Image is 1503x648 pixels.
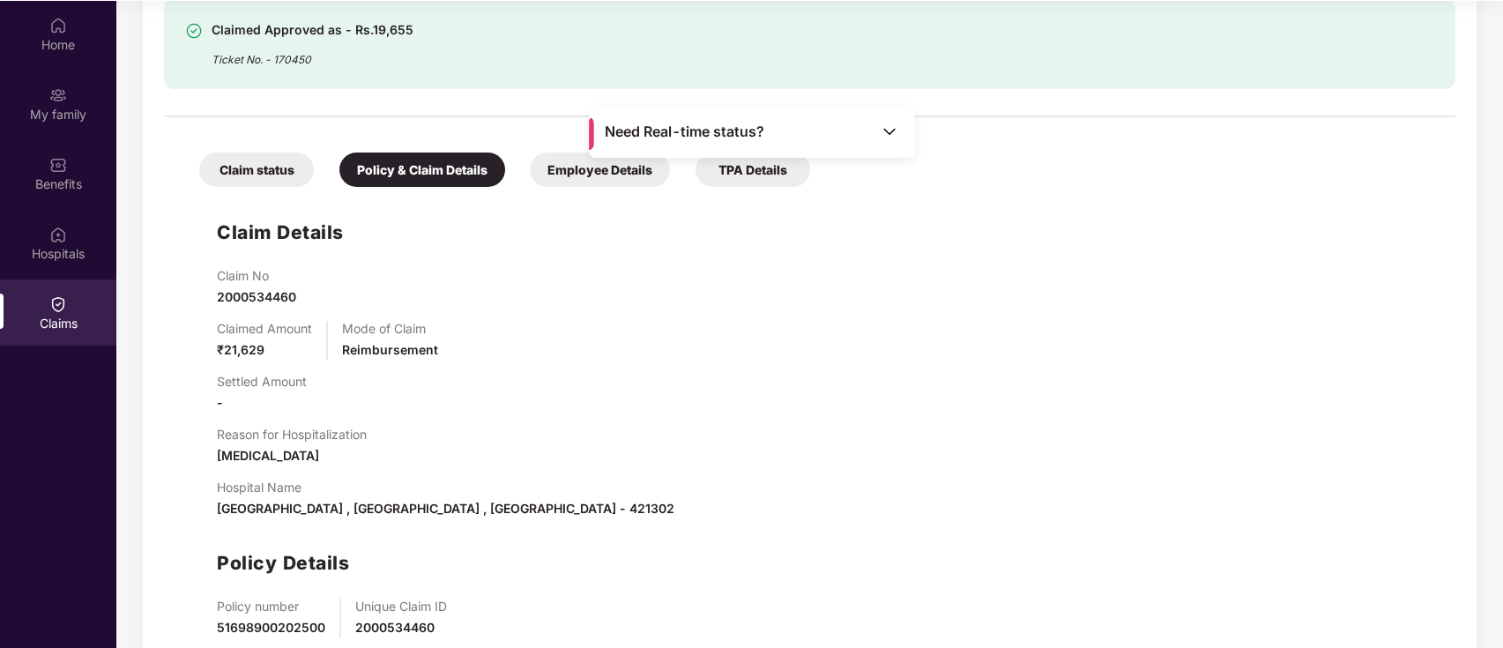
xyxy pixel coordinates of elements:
p: Mode of Claim [342,321,438,336]
img: Toggle Icon [881,123,898,140]
h1: Claim Details [217,218,344,247]
span: 2000534460 [217,289,296,304]
p: Claimed Amount [217,321,312,336]
span: Need Real-time status? [605,123,764,141]
img: svg+xml;base64,PHN2ZyB3aWR0aD0iMjAiIGhlaWdodD0iMjAiIHZpZXdCb3g9IjAgMCAyMCAyMCIgZmlsbD0ibm9uZSIgeG... [49,86,67,104]
p: Settled Amount [217,374,307,389]
img: svg+xml;base64,PHN2ZyBpZD0iSG9zcGl0YWxzIiB4bWxucz0iaHR0cDovL3d3dy53My5vcmcvMjAwMC9zdmciIHdpZHRoPS... [49,226,67,243]
p: Reason for Hospitalization [217,427,367,442]
div: Policy & Claim Details [339,153,505,187]
img: svg+xml;base64,PHN2ZyBpZD0iU3VjY2Vzcy0zMngzMiIgeG1sbnM9Imh0dHA6Ly93d3cudzMub3JnLzIwMDAvc3ZnIiB3aW... [185,22,203,40]
p: Policy number [217,599,325,614]
span: [MEDICAL_DATA] [217,448,319,463]
span: 2000534460 [355,620,435,635]
span: ₹21,629 [217,342,264,357]
span: Reimbursement [342,342,438,357]
img: svg+xml;base64,PHN2ZyBpZD0iQmVuZWZpdHMiIHhtbG5zPSJodHRwOi8vd3d3LnczLm9yZy8yMDAwL3N2ZyIgd2lkdGg9Ij... [49,156,67,174]
p: Unique Claim ID [355,599,447,614]
span: - [217,395,223,410]
span: [GEOGRAPHIC_DATA] , [GEOGRAPHIC_DATA] , [GEOGRAPHIC_DATA] - 421302 [217,501,674,516]
div: TPA Details [696,153,810,187]
span: 51698900202500 [217,620,325,635]
img: svg+xml;base64,PHN2ZyBpZD0iSG9tZSIgeG1sbnM9Imh0dHA6Ly93d3cudzMub3JnLzIwMDAvc3ZnIiB3aWR0aD0iMjAiIG... [49,17,67,34]
img: svg+xml;base64,PHN2ZyBpZD0iQ2xhaW0iIHhtbG5zPSJodHRwOi8vd3d3LnczLm9yZy8yMDAwL3N2ZyIgd2lkdGg9IjIwIi... [49,295,67,313]
p: Hospital Name [217,480,674,495]
div: Employee Details [530,153,670,187]
p: Claim No [217,268,296,283]
div: Ticket No. - 170450 [212,41,413,68]
div: Claimed Approved as - Rs.19,655 [212,19,413,41]
h1: Policy Details [217,548,349,577]
div: Claim status [199,153,314,187]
